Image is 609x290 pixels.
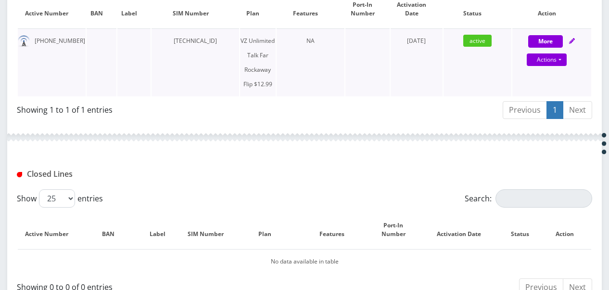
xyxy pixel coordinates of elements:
th: Action : activate to sort column ascending [547,211,591,248]
label: Show entries [17,189,103,208]
td: NA [277,28,344,96]
td: [TECHNICAL_ID] [152,28,239,96]
button: More [528,35,563,48]
a: Actions [527,53,567,66]
td: No data available in table [18,249,591,274]
select: Showentries [39,189,75,208]
th: Port-In Number: activate to sort column ascending [371,211,425,248]
label: Search: [465,189,592,208]
th: Plan: activate to sort column ascending [238,211,302,248]
h1: Closed Lines [17,170,199,179]
span: [DATE] [407,37,426,45]
input: Search: [495,189,592,208]
a: 1 [546,101,563,119]
th: Activation Date: activate to sort column ascending [426,211,502,248]
a: Next [563,101,592,119]
td: [PHONE_NUMBER] [18,28,86,96]
th: Label: activate to sort column ascending [141,211,184,248]
img: default.png [18,35,30,47]
span: active [463,35,492,47]
th: Active Number: activate to sort column descending [18,211,86,248]
th: SIM Number: activate to sort column ascending [185,211,237,248]
th: Status: activate to sort column ascending [503,211,546,248]
a: Previous [503,101,547,119]
img: Closed Lines [17,172,22,177]
th: BAN: activate to sort column ascending [87,211,140,248]
th: Features: activate to sort column ascending [303,211,370,248]
td: VZ Unlimited Talk Far Rockaway Flip $12.99 [240,28,276,96]
div: Showing 1 to 1 of 1 entries [17,100,297,116]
